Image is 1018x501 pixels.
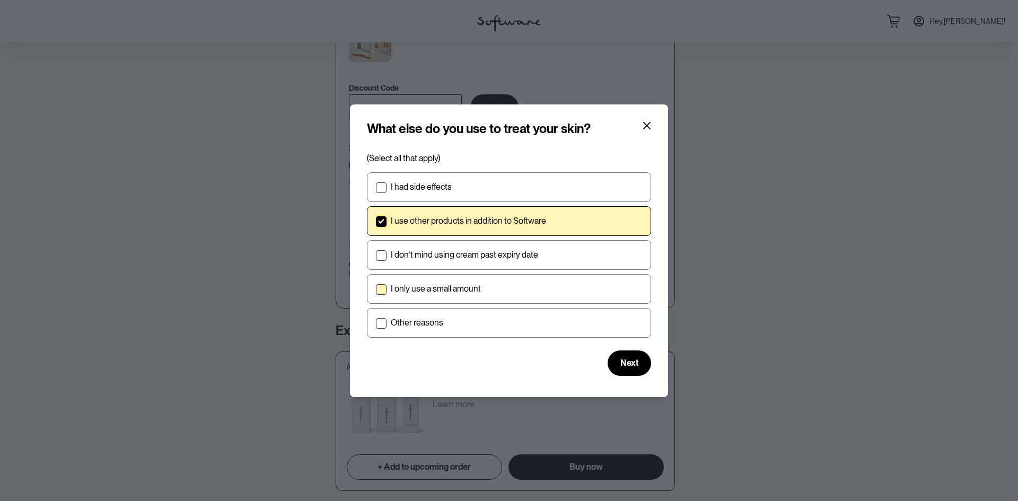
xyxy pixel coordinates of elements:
[620,358,638,368] span: Next
[391,182,452,192] p: I had side effects
[391,318,443,328] p: Other reasons
[391,284,481,294] p: I only use a small amount
[391,216,546,226] p: I use other products in addition to Software
[391,250,538,260] p: I don’t mind using cream past expiry date
[638,117,655,134] button: Close
[367,121,591,137] h4: What else do you use to treat your skin?
[367,153,651,163] p: (Select all that apply)
[608,350,651,376] button: Next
